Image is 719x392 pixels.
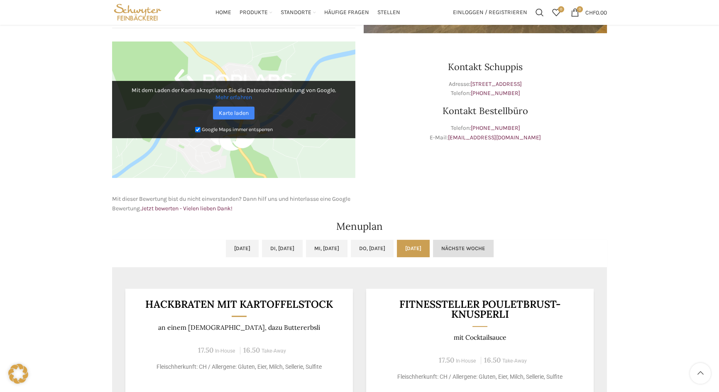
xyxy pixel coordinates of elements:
a: Häufige Fragen [324,4,369,21]
a: Home [215,4,231,21]
a: Site logo [112,8,163,15]
a: Mi, [DATE] [306,240,347,257]
a: 0 CHF0.00 [567,4,611,21]
a: Nächste Woche [433,240,494,257]
a: Einloggen / Registrieren [449,4,531,21]
img: Google Maps [112,41,355,178]
a: Di, [DATE] [262,240,303,257]
p: Mit dieser Bewertung bist du nicht einverstanden? Dann hilf uns und hinterlasse eine Google Bewer... [112,195,355,213]
a: Jetzt bewerten - Vielen lieben Dank! [141,205,232,212]
p: Fleischherkunft: CH / Allergene: Gluten, Eier, Milch, Sellerie, Sulfite [377,373,584,381]
p: an einem [DEMOGRAPHIC_DATA], dazu Buttererbsli [136,324,343,331]
a: [EMAIL_ADDRESS][DOMAIN_NAME] [448,134,541,141]
span: CHF [585,9,596,16]
a: Mehr erfahren [215,94,252,101]
a: Produkte [240,4,272,21]
span: Produkte [240,9,268,17]
span: 0 [577,6,583,12]
p: Mit dem Laden der Karte akzeptieren Sie die Datenschutzerklärung von Google. [118,87,350,101]
span: 17.50 [198,346,213,355]
a: Do, [DATE] [351,240,394,257]
h3: Hackbraten mit Kartoffelstock [136,299,343,309]
span: Standorte [281,9,311,17]
a: 0 [548,4,565,21]
span: Home [215,9,231,17]
small: Google Maps immer entsperren [202,127,273,132]
span: In-House [215,348,235,354]
bdi: 0.00 [585,9,607,16]
div: Main navigation [167,4,449,21]
span: Take-Away [502,358,527,364]
span: 16.50 [484,355,501,365]
span: Einloggen / Registrieren [453,10,527,15]
h3: Kontakt Schuppis [364,62,607,71]
a: [PHONE_NUMBER] [471,124,520,131]
input: Google Maps immer entsperren [195,127,201,132]
p: Telefon: E-Mail: [364,124,607,142]
h2: Menuplan [112,222,607,231]
a: Stellen [377,4,400,21]
a: Scroll to top button [690,363,711,384]
span: 16.50 [243,346,260,355]
span: 0 [558,6,564,12]
h3: Fitnessteller Pouletbrust-Knusperli [377,299,584,319]
h3: Kontakt Bestellbüro [364,106,607,115]
a: Suchen [531,4,548,21]
span: 17.50 [439,355,454,365]
a: Karte laden [213,107,254,119]
span: Stellen [377,9,400,17]
span: Take-Away [262,348,286,354]
a: [DATE] [397,240,430,257]
span: Häufige Fragen [324,9,369,17]
p: mit Cocktailsauce [377,334,584,341]
span: In-House [456,358,476,364]
a: [STREET_ADDRESS] [470,80,522,88]
p: Fleischherkunft: CH / Allergene: Gluten, Eier, Milch, Sellerie, Sulfite [136,363,343,371]
p: Adresse: Telefon: [364,80,607,98]
a: [DATE] [226,240,259,257]
a: Standorte [281,4,316,21]
div: Meine Wunschliste [548,4,565,21]
a: [PHONE_NUMBER] [471,90,520,97]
